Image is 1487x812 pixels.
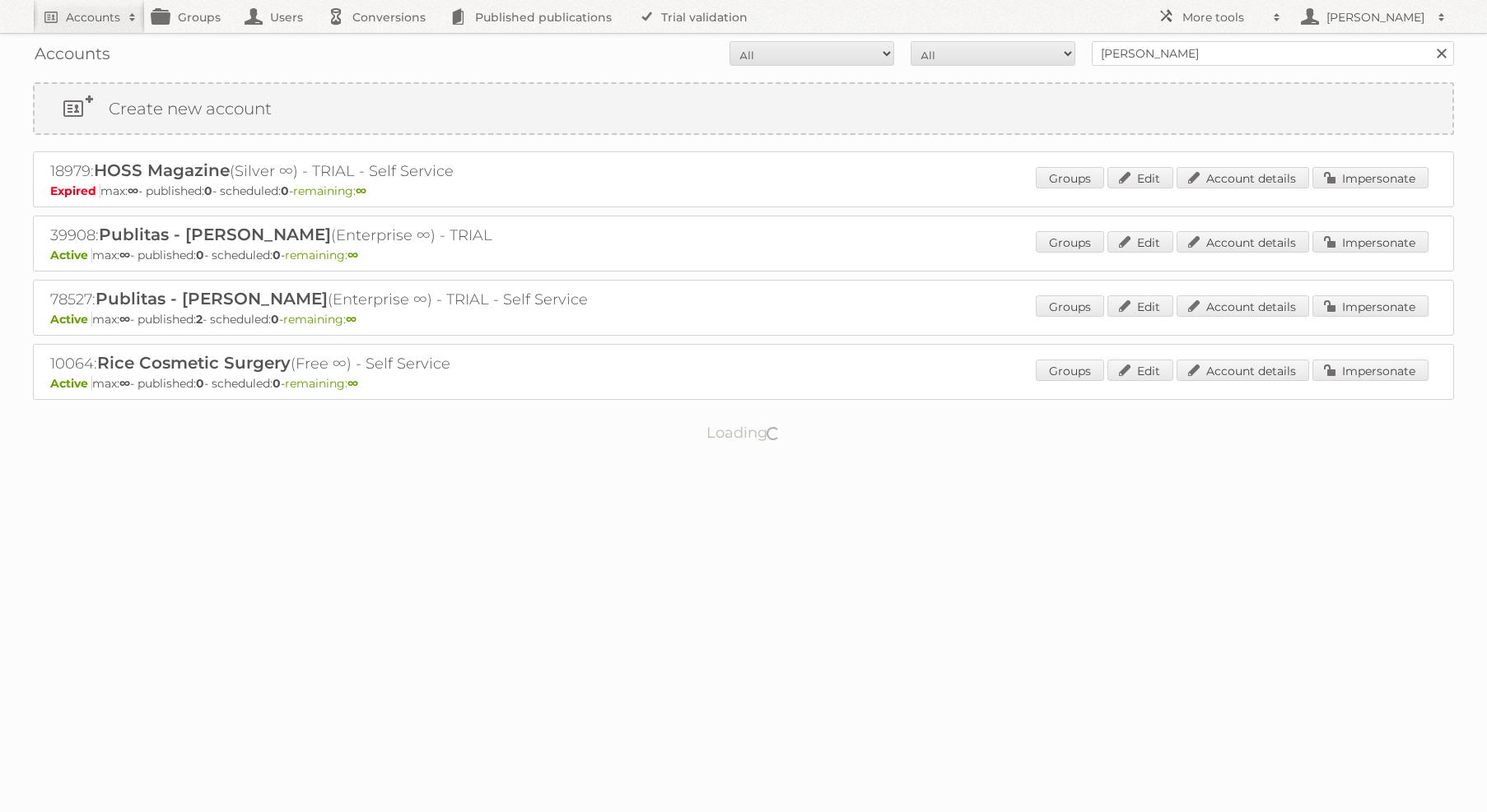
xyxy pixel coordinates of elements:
h2: 10064: (Free ∞) - Self Service [50,353,627,374]
a: Impersonate [1312,295,1429,317]
a: Groups [1036,360,1104,381]
a: Edit [1107,167,1173,188]
span: Expired [50,183,100,198]
a: Create new account [35,84,1452,133]
a: Groups [1036,167,1104,188]
h2: More tools [1182,9,1265,26]
h2: [PERSON_NAME] [1322,9,1429,26]
h2: Accounts [66,9,120,26]
strong: 0 [204,183,212,198]
strong: 0 [273,248,281,262]
a: Impersonate [1312,231,1429,253]
span: Active [50,248,92,262]
p: max: - published: - scheduled: - [50,183,1437,198]
a: Groups [1036,295,1104,317]
a: Account details [1177,167,1309,188]
strong: 0 [196,248,204,262]
a: Impersonate [1312,360,1429,381]
span: Active [50,312,92,327]
span: HOSS Magazine [94,160,230,180]
p: max: - published: - scheduled: - [50,248,1437,262]
strong: ∞ [128,183,138,198]
h2: 78527: (Enterprise ∞) - TRIAL - Self Service [50,289,627,310]
a: Edit [1107,231,1173,253]
strong: ∞ [347,376,358,391]
span: remaining: [293,183,366,198]
span: Publitas - [PERSON_NAME] [99,225,331,244]
strong: ∞ [119,312,130,327]
a: Account details [1177,360,1309,381]
strong: ∞ [119,248,130,262]
strong: 0 [273,376,281,391]
a: Account details [1177,231,1309,253]
span: Active [50,376,92,391]
span: Publitas - [PERSON_NAME] [96,289,328,309]
strong: 0 [281,183,289,198]
span: Rice Cosmetic Surgery [97,353,291,373]
a: Groups [1036,231,1104,253]
p: max: - published: - scheduled: - [50,312,1437,327]
a: Edit [1107,295,1173,317]
strong: ∞ [347,248,358,262]
strong: 2 [196,312,203,327]
p: max: - published: - scheduled: - [50,376,1437,391]
strong: 0 [196,376,204,391]
p: Loading [655,416,833,449]
strong: ∞ [119,376,130,391]
strong: 0 [271,312,279,327]
a: Account details [1177,295,1309,317]
h2: 18979: (Silver ∞) - TRIAL - Self Service [50,160,627,182]
strong: ∞ [346,312,357,327]
h2: 39908: (Enterprise ∞) - TRIAL [50,225,627,246]
strong: ∞ [356,183,366,198]
span: remaining: [285,248,358,262]
a: Edit [1107,360,1173,381]
span: remaining: [285,376,358,391]
span: remaining: [283,312,357,327]
a: Impersonate [1312,167,1429,188]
